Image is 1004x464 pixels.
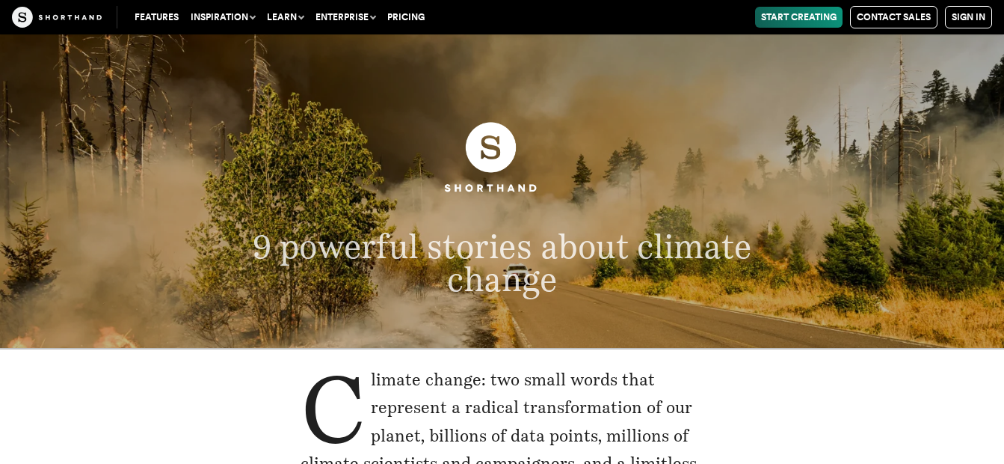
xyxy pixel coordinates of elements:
button: Enterprise [309,7,381,28]
a: Features [129,7,185,28]
button: Learn [261,7,309,28]
button: Inspiration [185,7,261,28]
span: 9 powerful stories about climate change [252,227,751,300]
a: Contact Sales [850,6,937,28]
a: Pricing [381,7,431,28]
a: Sign in [945,6,992,28]
img: The Craft [12,7,102,28]
a: Start Creating [755,7,843,28]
